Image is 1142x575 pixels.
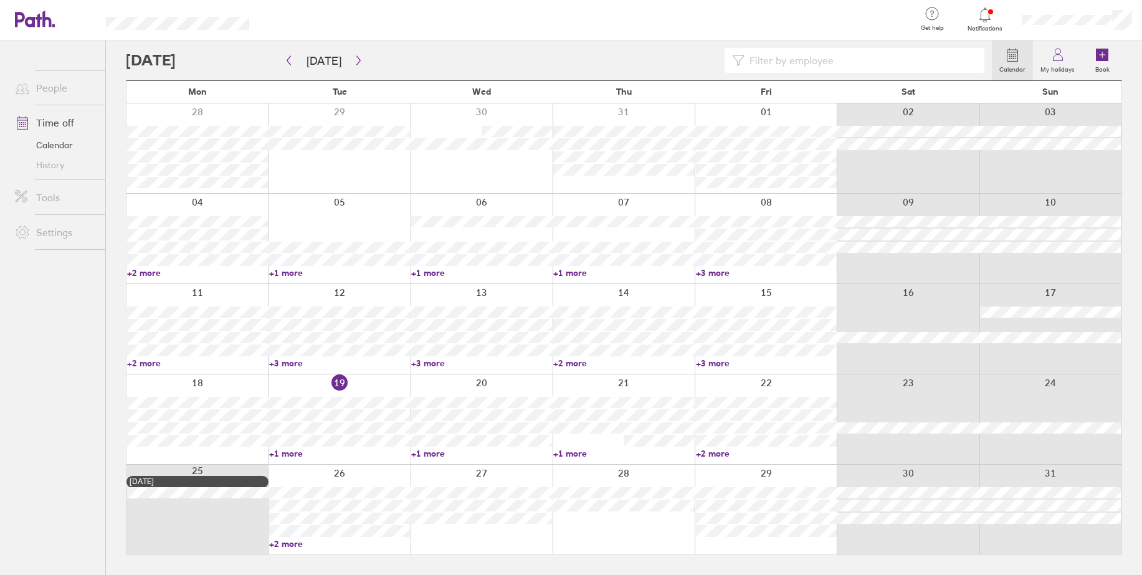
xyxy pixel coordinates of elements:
a: Tools [5,185,105,210]
span: Notifications [965,25,1006,32]
a: Calendar [992,40,1033,80]
div: [DATE] [130,477,265,486]
a: +3 more [696,358,837,369]
a: +2 more [127,358,268,369]
a: +3 more [696,267,837,278]
a: +2 more [269,538,410,549]
label: Book [1088,62,1117,74]
span: Tue [333,87,347,97]
label: My holidays [1033,62,1082,74]
span: Wed [472,87,491,97]
a: +1 more [269,267,410,278]
a: Book [1082,40,1122,80]
input: Filter by employee [745,49,977,72]
a: +3 more [269,358,410,369]
a: Notifications [965,6,1006,32]
a: +2 more [553,358,694,369]
span: Fri [761,87,772,97]
a: +1 more [411,267,552,278]
a: +2 more [127,267,268,278]
a: History [5,155,105,175]
a: +1 more [269,448,410,459]
span: Thu [616,87,632,97]
a: Calendar [5,135,105,155]
a: My holidays [1033,40,1082,80]
a: Settings [5,220,105,245]
a: People [5,75,105,100]
span: Sun [1042,87,1059,97]
a: +1 more [411,448,552,459]
span: Mon [188,87,207,97]
span: Get help [912,24,953,32]
a: +1 more [553,267,694,278]
a: +3 more [411,358,552,369]
a: Time off [5,110,105,135]
button: [DATE] [297,50,351,71]
a: +2 more [696,448,837,459]
label: Calendar [992,62,1033,74]
a: +1 more [553,448,694,459]
span: Sat [902,87,915,97]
